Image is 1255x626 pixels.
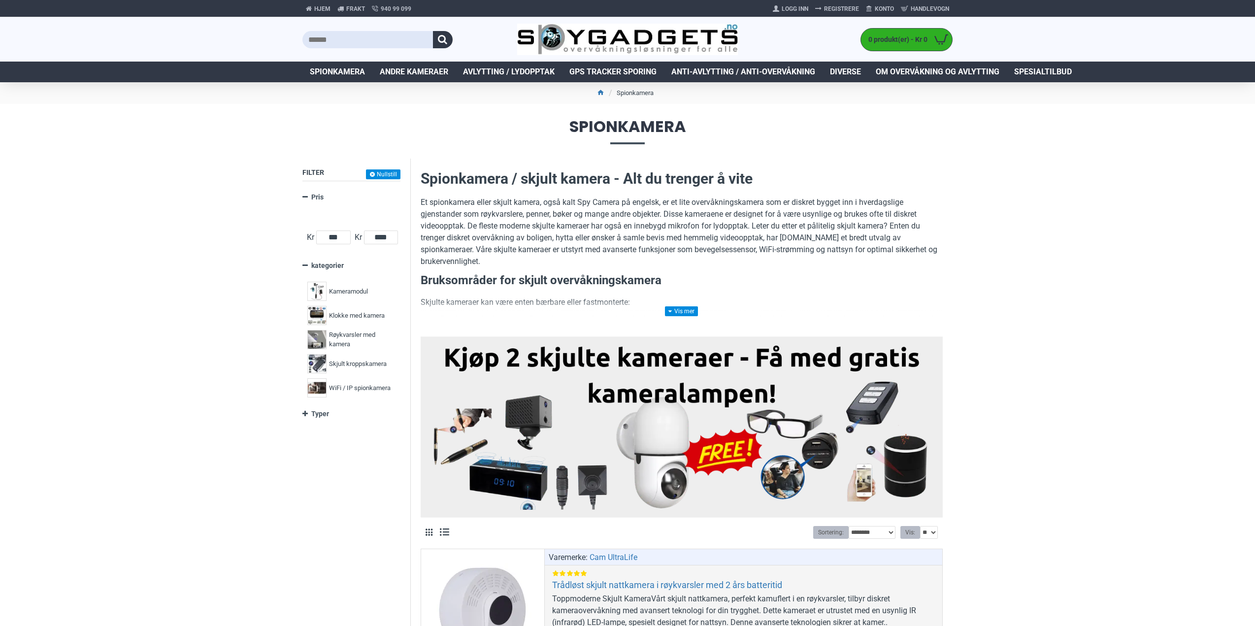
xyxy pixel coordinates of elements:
[302,119,953,144] span: Spionkamera
[302,168,324,176] span: Filter
[569,66,657,78] span: GPS Tracker Sporing
[314,4,330,13] span: Hjem
[329,359,387,369] span: Skjult kroppskamera
[824,4,859,13] span: Registrere
[440,527,449,537] button: Liste
[302,189,400,206] a: Pris
[769,1,812,17] a: Logg Inn
[861,29,952,51] a: 0 produkt(er) - Kr 0
[862,1,897,17] a: Konto
[812,1,862,17] a: Registrere
[329,311,385,321] span: Klokke med kamera
[428,342,935,510] img: Kjøp 2 skjulte kameraer – Få med gratis kameralampe!
[329,287,368,297] span: Kameramodul
[366,169,400,179] button: Nullstill
[380,66,448,78] span: Andre kameraer
[421,297,943,308] p: Skjulte kameraer kan være enten bærbare eller fastmonterte:
[426,527,432,537] button: Rutenett
[868,62,1007,82] a: Om overvåkning og avlytting
[421,272,943,289] h3: Bruksområder for skjult overvåkningskamera
[307,378,327,397] img: WiFi / IP spionkamera
[897,1,953,17] a: Handlevogn
[307,354,327,373] img: Skjult kroppskamera
[671,66,815,78] span: Anti-avlytting / Anti-overvåkning
[830,66,861,78] span: Diverse
[456,62,562,82] a: Avlytting / Lydopptak
[823,62,868,82] a: Diverse
[590,552,637,563] a: Cam UltraLife
[463,66,555,78] span: Avlytting / Lydopptak
[307,306,327,325] img: Klokke med kamera
[911,4,949,13] span: Handlevogn
[813,526,849,539] label: Sortering:
[307,282,327,301] img: Kameramodul
[440,314,530,324] strong: Bærbare spionkameraer:
[353,231,364,243] span: Kr
[875,4,894,13] span: Konto
[307,330,327,349] img: Røykvarsler med kamera
[1007,62,1079,82] a: Spesialtilbud
[421,168,943,189] h2: Spionkamera / skjult kamera - Alt du trenger å vite
[421,197,943,267] p: Et spionkamera eller skjult kamera, også kalt Spy Camera på engelsk, er et lite overvåkningskamer...
[305,231,316,243] span: Kr
[329,330,393,349] span: Røykvarsler med kamera
[346,4,365,13] span: Frakt
[302,62,372,82] a: Spionkamera
[562,62,664,82] a: GPS Tracker Sporing
[664,62,823,82] a: Anti-avlytting / Anti-overvåkning
[302,257,400,274] a: kategorier
[782,4,808,13] span: Logg Inn
[900,526,920,539] label: Vis:
[861,34,930,45] span: 0 produkt(er) - Kr 0
[549,552,588,563] span: Varemerke:
[381,4,411,13] span: 940 99 099
[372,62,456,82] a: Andre kameraer
[329,383,391,393] span: WiFi / IP spionkamera
[517,24,738,56] img: SpyGadgets.no
[552,579,782,591] a: Trådløst skjult nattkamera i røykvarsler med 2 års batteritid
[1014,66,1072,78] span: Spesialtilbud
[440,313,943,337] li: Disse kan tas med overalt og brukes til skjult filming i situasjoner der diskresjon er nødvendig ...
[876,66,999,78] span: Om overvåkning og avlytting
[302,405,400,423] a: Typer
[310,66,365,78] span: Spionkamera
